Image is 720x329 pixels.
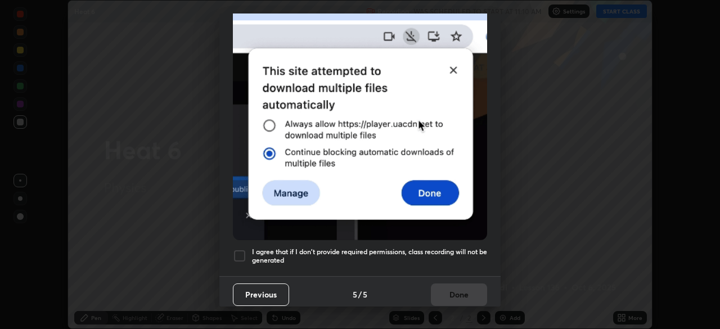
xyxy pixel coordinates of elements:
[358,289,362,300] h4: /
[353,289,357,300] h4: 5
[252,247,487,265] h5: I agree that if I don't provide required permissions, class recording will not be generated
[233,283,289,306] button: Previous
[363,289,367,300] h4: 5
